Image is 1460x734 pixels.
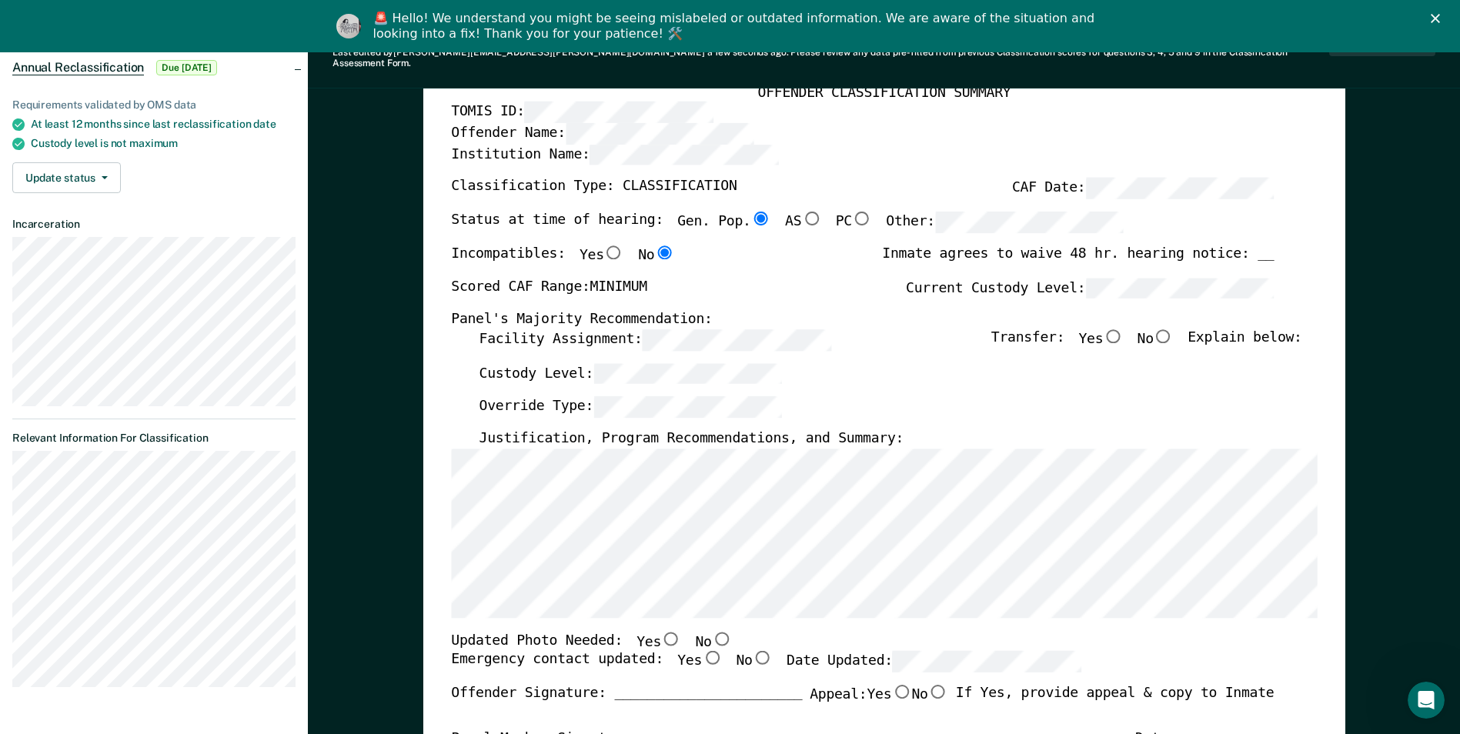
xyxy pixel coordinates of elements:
label: Date Updated: [787,651,1081,672]
input: Facility Assignment: [642,329,830,350]
div: At least 12 months since last reclassification [31,118,296,131]
div: Last edited by [PERSON_NAME][EMAIL_ADDRESS][PERSON_NAME][DOMAIN_NAME] . Please review any data pr... [332,47,1329,69]
dt: Incarceration [12,218,296,231]
input: Yes [661,631,681,645]
input: No [927,685,947,699]
input: TOMIS ID: [524,102,713,123]
input: Override Type: [593,396,782,418]
label: Yes [636,631,681,651]
input: Yes [1103,329,1123,342]
dt: Relevant Information For Classification [12,432,296,445]
input: Yes [891,685,911,699]
input: Custody Level: [593,362,782,384]
input: PC [852,212,872,225]
div: Updated Photo Needed: [451,631,732,651]
label: Institution Name: [451,144,778,165]
div: 🚨 Hello! We understand you might be seeing mislabeled or outdated information. We are aware of th... [373,11,1100,42]
input: Gen. Pop. [750,212,770,225]
label: No [1137,329,1173,350]
label: Gen. Pop. [677,212,771,233]
div: Emergency contact updated: [451,651,1081,685]
div: Incompatibles: [451,245,674,277]
div: Inmate agrees to waive 48 hr. hearing notice: __ [882,245,1274,277]
input: No [654,245,674,259]
input: CAF Date: [1085,178,1274,199]
input: No [1154,329,1174,342]
label: AS [785,212,821,233]
span: maximum [129,137,178,149]
iframe: Intercom live chat [1408,682,1445,719]
div: Requirements validated by OMS data [12,98,296,112]
label: No [638,245,674,265]
span: a few seconds ago [707,47,787,58]
label: Custody Level: [479,362,782,384]
label: Current Custody Level: [906,277,1274,299]
input: No [752,651,772,665]
label: No [911,685,947,705]
label: Classification Type: CLASSIFICATION [451,178,737,199]
label: Offender Name: [451,123,754,145]
label: Override Type: [479,396,782,418]
span: Due [DATE] [156,60,217,75]
label: Yes [867,685,911,705]
label: Yes [580,245,624,265]
div: Transfer: Explain below: [991,329,1302,362]
span: date [253,118,276,130]
input: AS [801,212,821,225]
div: Custody level is not [31,137,296,150]
input: Other: [935,212,1124,233]
div: Offender Signature: _______________________ If Yes, provide appeal & copy to Inmate [451,685,1274,729]
label: Appeal: [810,685,948,717]
label: No [736,651,772,672]
input: Date Updated: [893,651,1081,672]
input: Current Custody Level: [1085,277,1274,299]
button: Update status [12,162,121,193]
label: Justification, Program Recommendations, and Summary: [479,430,904,449]
label: CAF Date: [1012,178,1274,199]
div: Status at time of hearing: [451,212,1124,245]
div: Panel's Majority Recommendation: [451,311,1274,329]
label: Facility Assignment: [479,329,830,350]
input: Yes [702,651,722,665]
label: Yes [1078,329,1123,350]
label: Yes [677,651,722,672]
img: Profile image for Kim [336,14,361,38]
label: Other: [886,212,1124,233]
input: Yes [603,245,623,259]
label: PC [835,212,871,233]
span: Annual Reclassification [12,60,144,75]
input: Offender Name: [565,123,753,145]
div: Close [1431,14,1446,23]
input: No [711,631,731,645]
input: Institution Name: [590,144,778,165]
div: OFFENDER CLASSIFICATION SUMMARY [451,83,1317,102]
label: TOMIS ID: [451,102,713,123]
label: No [695,631,731,651]
label: Scored CAF Range: MINIMUM [451,277,647,299]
